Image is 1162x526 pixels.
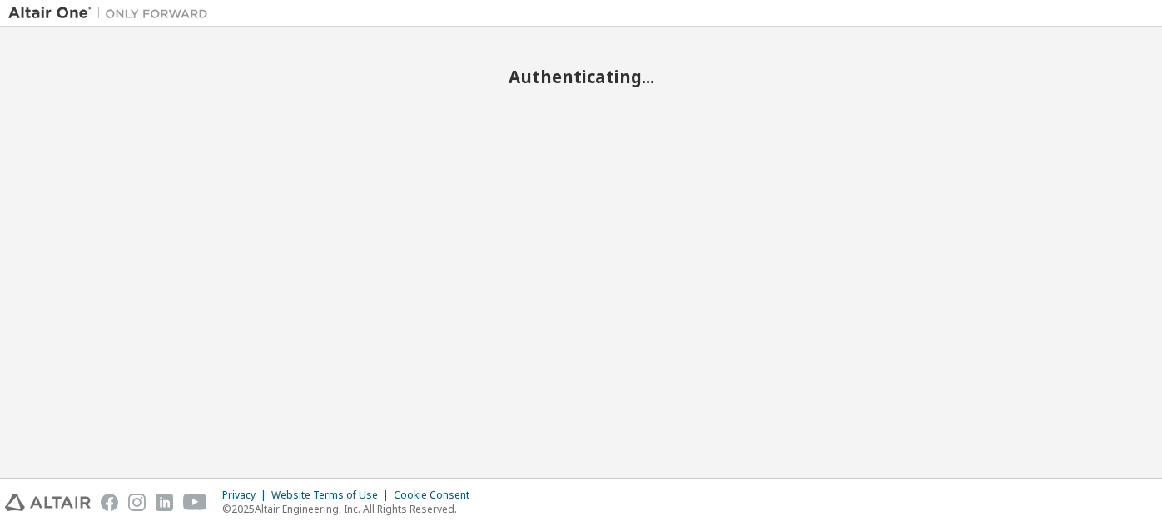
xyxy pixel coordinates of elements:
[156,494,173,511] img: linkedin.svg
[8,66,1154,87] h2: Authenticating...
[183,494,207,511] img: youtube.svg
[101,494,118,511] img: facebook.svg
[271,489,394,502] div: Website Terms of Use
[8,5,216,22] img: Altair One
[222,489,271,502] div: Privacy
[128,494,146,511] img: instagram.svg
[5,494,91,511] img: altair_logo.svg
[394,489,479,502] div: Cookie Consent
[222,502,479,516] p: © 2025 Altair Engineering, Inc. All Rights Reserved.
